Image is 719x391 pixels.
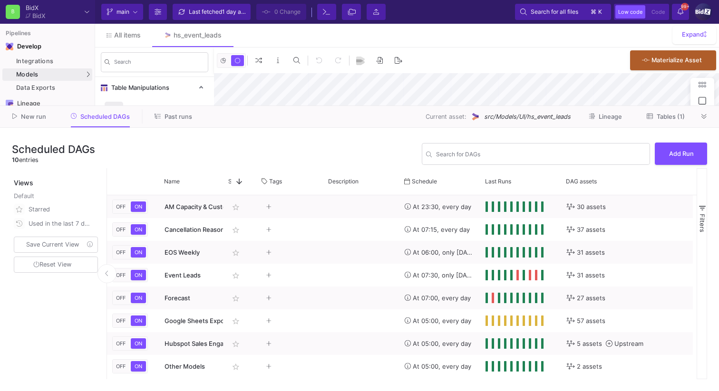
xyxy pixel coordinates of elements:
[131,270,146,280] button: ON
[2,82,92,94] a: Data Exports
[405,287,475,309] div: At 07:00, every day
[426,112,466,121] span: Current asset:
[598,6,602,18] span: k
[588,6,606,18] button: ⌘k
[133,272,144,278] span: ON
[222,8,248,15] span: 1 day ago
[80,113,130,120] span: Scheduled DAGs
[614,333,643,355] span: Upstream
[117,5,129,19] span: main
[114,247,127,257] button: OFF
[615,5,645,19] button: Low code
[14,237,98,253] button: Save Current View
[405,219,475,241] div: At 07:15, every day
[165,113,192,120] span: Past runs
[515,4,611,20] button: Search for all files⌘k
[12,168,102,188] div: Views
[577,241,605,264] span: 31 assets
[114,31,141,39] span: All items
[577,310,605,332] span: 57 assets
[577,355,602,378] span: 2 assets
[114,249,127,256] span: OFF
[2,55,92,67] a: Integrations
[29,202,92,217] div: Starred
[165,317,233,324] span: Google Sheets Exports
[1,109,58,124] button: New run
[114,226,127,233] span: OFF
[131,338,146,349] button: ON
[470,112,480,122] img: UI Model
[599,113,622,120] span: Lineage
[107,84,169,92] span: Table Manipulations
[230,293,242,304] mat-icon: star_border
[2,39,92,54] mat-expansion-panel-header: Navigation iconDevelop
[165,340,250,347] span: Hubspot Sales Engagements
[12,155,95,164] div: entries
[165,362,205,370] span: Other Models
[16,71,39,78] span: Models
[26,5,46,11] div: BidX
[114,60,204,67] input: Search
[230,361,242,372] mat-icon: star_border
[143,109,204,124] button: Past runs
[577,333,602,355] span: 5 assets
[228,178,231,185] span: Star
[230,338,242,350] mat-icon: star_border
[131,361,146,372] button: ON
[133,249,144,256] span: ON
[328,178,359,185] span: Description
[657,113,685,120] span: Tables (1)
[114,203,127,210] span: OFF
[59,109,142,124] button: Scheduled DAGs
[577,287,605,309] span: 27 assets
[672,4,689,20] button: 99+
[695,3,712,20] img: 1IDUGFrSweyeo45uyh2jXsnqWiPQJzzjPFKQggbj.png
[405,241,475,264] div: At 06:00, only [DATE]
[6,43,13,50] img: Navigation icon
[131,293,146,303] button: ON
[114,363,127,370] span: OFF
[230,201,242,213] mat-icon: star_border
[114,361,127,372] button: OFF
[412,178,437,185] span: Schedule
[114,293,127,303] button: OFF
[164,31,172,39] img: Tab icon
[618,9,642,15] span: Low code
[133,203,144,210] span: ON
[131,247,146,257] button: ON
[230,247,242,258] mat-icon: star_border
[101,4,143,20] button: main
[125,104,190,118] div: Input
[577,109,633,124] button: Lineage
[114,272,127,278] span: OFF
[95,98,214,253] div: Table Manipulations
[566,178,597,185] span: DAG assets
[131,315,146,326] button: ON
[174,31,222,39] div: hs_event_leads
[114,317,127,324] span: OFF
[699,214,706,232] span: Filters
[114,338,127,349] button: OFF
[33,261,71,268] span: Reset View
[133,317,144,324] span: ON
[114,224,127,235] button: OFF
[230,224,242,236] mat-icon: star_border
[133,295,144,301] span: ON
[405,310,475,332] div: At 05:00, every day
[436,152,646,159] input: Search...
[630,50,716,70] button: Materialize Asset
[6,100,13,107] img: Navigation icon
[6,5,20,19] div: B
[577,219,605,241] span: 37 assets
[669,150,694,157] span: Add Run
[165,294,190,302] span: Forecast
[681,3,689,10] span: 99+
[17,43,31,50] div: Develop
[12,217,100,231] button: Used in the last 7 days
[484,112,571,121] span: src/Models/UI/hs_event_leads
[269,178,282,185] span: Tags
[21,113,46,120] span: New run
[2,96,92,111] a: Navigation iconLineage
[591,6,596,18] span: ⌘
[230,270,242,281] mat-icon: star_border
